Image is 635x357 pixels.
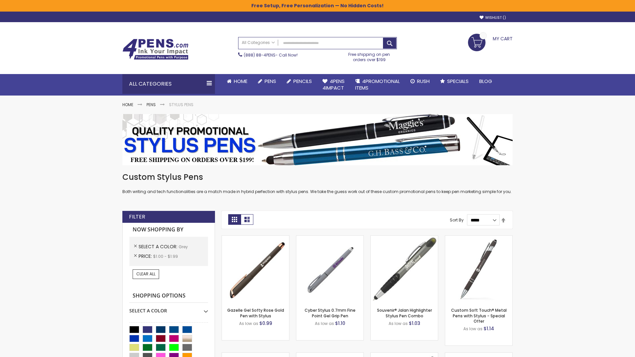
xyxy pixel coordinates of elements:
[377,307,432,318] a: Souvenir® Jalan Highlighter Stylus Pen Combo
[315,321,334,326] span: As low as
[445,235,512,241] a: Custom Soft Touch® Metal Pens with Stylus-Grey
[222,236,289,303] img: Gazelle Gel Softy Rose Gold Pen with Stylus-Grey
[122,172,513,182] h1: Custom Stylus Pens
[122,172,513,195] div: Both writing and tech functionalities are a match made in hybrid perfection with stylus pens. We ...
[463,326,483,332] span: As low as
[417,78,430,85] span: Rush
[480,15,506,20] a: Wishlist
[293,78,312,85] span: Pencils
[122,74,215,94] div: All Categories
[239,321,258,326] span: As low as
[244,52,275,58] a: (888) 88-4PENS
[451,307,507,324] a: Custom Soft Touch® Metal Pens with Stylus - Special Offer
[122,39,189,60] img: 4Pens Custom Pens and Promotional Products
[355,78,400,91] span: 4PROMOTIONAL ITEMS
[129,289,208,303] strong: Shopping Options
[350,74,405,96] a: 4PROMOTIONALITEMS
[136,271,155,277] span: Clear All
[447,78,469,85] span: Specials
[371,235,438,241] a: Souvenir® Jalan Highlighter Stylus Pen Combo-Grey
[317,74,350,96] a: 4Pens4impact
[222,74,253,89] a: Home
[435,74,474,89] a: Specials
[474,74,497,89] a: Blog
[222,235,289,241] a: Gazelle Gel Softy Rose Gold Pen with Stylus-Grey
[445,236,512,303] img: Custom Soft Touch® Metal Pens with Stylus-Grey
[405,74,435,89] a: Rush
[139,243,179,250] span: Select A Color
[296,236,363,303] img: Cyber Stylus 0.7mm Fine Point Gel Grip Pen-Grey
[265,78,276,85] span: Pens
[296,235,363,241] a: Cyber Stylus 0.7mm Fine Point Gel Grip Pen-Grey
[179,244,188,250] span: Grey
[244,52,298,58] span: - Call Now!
[238,37,278,48] a: All Categories
[305,307,356,318] a: Cyber Stylus 0.7mm Fine Point Gel Grip Pen
[484,325,494,332] span: $1.14
[133,269,159,279] a: Clear All
[342,49,397,62] div: Free shipping on pen orders over $199
[322,78,345,91] span: 4Pens 4impact
[335,320,345,327] span: $1.10
[389,321,408,326] span: As low as
[169,102,193,107] strong: Stylus Pens
[234,78,247,85] span: Home
[129,213,145,220] strong: Filter
[129,223,208,237] strong: Now Shopping by
[153,254,178,259] span: $1.00 - $1.99
[122,102,133,107] a: Home
[242,40,275,45] span: All Categories
[479,78,492,85] span: Blog
[139,253,153,259] span: Price
[259,320,272,327] span: $0.99
[122,114,513,165] img: Stylus Pens
[129,303,208,314] div: Select A Color
[227,307,284,318] a: Gazelle Gel Softy Rose Gold Pen with Stylus
[281,74,317,89] a: Pencils
[409,320,420,327] span: $1.03
[147,102,156,107] a: Pens
[450,217,464,223] label: Sort By
[253,74,281,89] a: Pens
[228,214,241,225] strong: Grid
[371,236,438,303] img: Souvenir® Jalan Highlighter Stylus Pen Combo-Grey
